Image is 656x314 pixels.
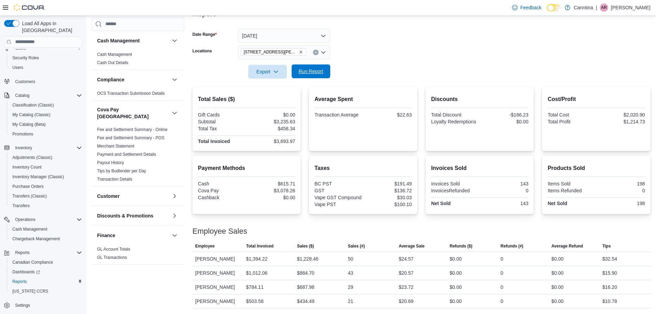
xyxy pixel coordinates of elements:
strong: Net Sold [431,201,451,206]
div: 50 [348,255,353,263]
span: Refunds ($) [450,243,472,249]
span: Dashboards [10,268,82,276]
div: Vape GST Compound [314,195,362,200]
span: 725 Nelson Street [241,48,306,56]
div: $2,020.90 [598,112,645,118]
button: Purchase Orders [7,182,85,191]
button: Cova Pay [GEOGRAPHIC_DATA] [97,106,169,120]
a: Payment and Settlement Details [97,152,156,157]
div: Total Discount [431,112,478,118]
div: Alyssa Reddy [600,3,608,12]
div: Items Sold [548,181,595,186]
span: Transfers [12,203,30,209]
span: Transfers (Classic) [10,192,82,200]
span: Average Sale [399,243,425,249]
a: Settings [12,301,33,310]
button: Catalog [12,91,32,100]
div: [PERSON_NAME] [192,294,243,308]
button: Finance [97,232,169,239]
span: Sales ($) [297,243,314,249]
h2: Products Sold [548,164,645,172]
span: Cash Out Details [97,60,128,65]
h3: Employee Sales [192,227,247,235]
div: $1,228.46 [297,255,318,263]
div: Total Cost [548,112,595,118]
button: Operations [1,215,85,224]
div: 198 [598,201,645,206]
a: Dashboards [10,268,43,276]
a: GL Transactions [97,255,127,260]
span: Promotions [10,130,82,138]
div: $24.57 [399,255,414,263]
div: $10.78 [602,297,617,305]
div: $22.63 [365,112,412,118]
span: Purchase Orders [12,184,44,189]
button: Customer [170,192,179,200]
button: Transfers (Classic) [7,191,85,201]
button: Remove 725 Nelson Street from selection in this group [299,50,303,54]
span: Tips by Budtender per Day [97,168,146,174]
div: 0 [501,269,503,277]
span: Dashboards [12,269,40,275]
a: [US_STATE] CCRS [10,287,51,295]
div: Gift Cards [198,112,245,118]
button: Run Report [292,64,330,78]
div: $32.54 [602,255,617,263]
span: Promotions [12,131,33,137]
span: GL Account Totals [97,246,130,252]
button: Export [248,65,287,79]
label: Date Range [192,32,217,37]
span: Reports [15,250,30,255]
div: 143 [481,181,528,186]
button: [US_STATE] CCRS [7,286,85,296]
a: Fee and Settlement Summary - POS [97,135,164,140]
div: 43 [348,269,353,277]
a: My Catalog (Classic) [10,111,53,119]
span: Operations [12,215,82,224]
a: OCS Transaction Submission Details [97,91,165,96]
p: [PERSON_NAME] [611,3,650,12]
a: Reports [10,277,30,286]
div: 21 [348,297,353,305]
div: $884.70 [297,269,314,277]
a: Promotions [10,130,36,138]
div: GST [314,188,362,193]
button: Cash Management [170,37,179,45]
span: Feedback [520,4,541,11]
span: Inventory Count [10,163,82,171]
span: Fee and Settlement Summary - POS [97,135,164,141]
span: Reports [10,277,82,286]
div: $16.20 [602,283,617,291]
div: 0 [501,283,503,291]
a: Payout History [97,160,124,165]
span: Customers [15,79,35,84]
a: Fee and Settlement Summary - Online [97,127,168,132]
button: Clear input [313,50,319,55]
button: Canadian Compliance [7,257,85,267]
div: $0.00 [248,195,295,200]
div: Cash Management [92,50,184,70]
div: Cashback [198,195,245,200]
span: My Catalog (Beta) [10,120,82,129]
div: $0.00 [450,269,462,277]
a: Chargeback Management [10,235,63,243]
strong: Net Sold [548,201,567,206]
span: Catalog [12,91,82,100]
div: $615.71 [248,181,295,186]
div: $503.58 [246,297,264,305]
button: Reports [7,277,85,286]
a: Cash Management [10,225,50,233]
a: Adjustments (Classic) [10,153,55,162]
span: Merchant Statement [97,143,134,149]
a: Inventory Count [10,163,44,171]
span: Reports [12,249,82,257]
span: Average Refund [551,243,583,249]
a: Classification (Classic) [10,101,57,109]
button: Operations [12,215,38,224]
div: $20.69 [399,297,414,305]
span: Sales (#) [348,243,365,249]
div: 0 [501,255,503,263]
span: Cash Management [12,226,47,232]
